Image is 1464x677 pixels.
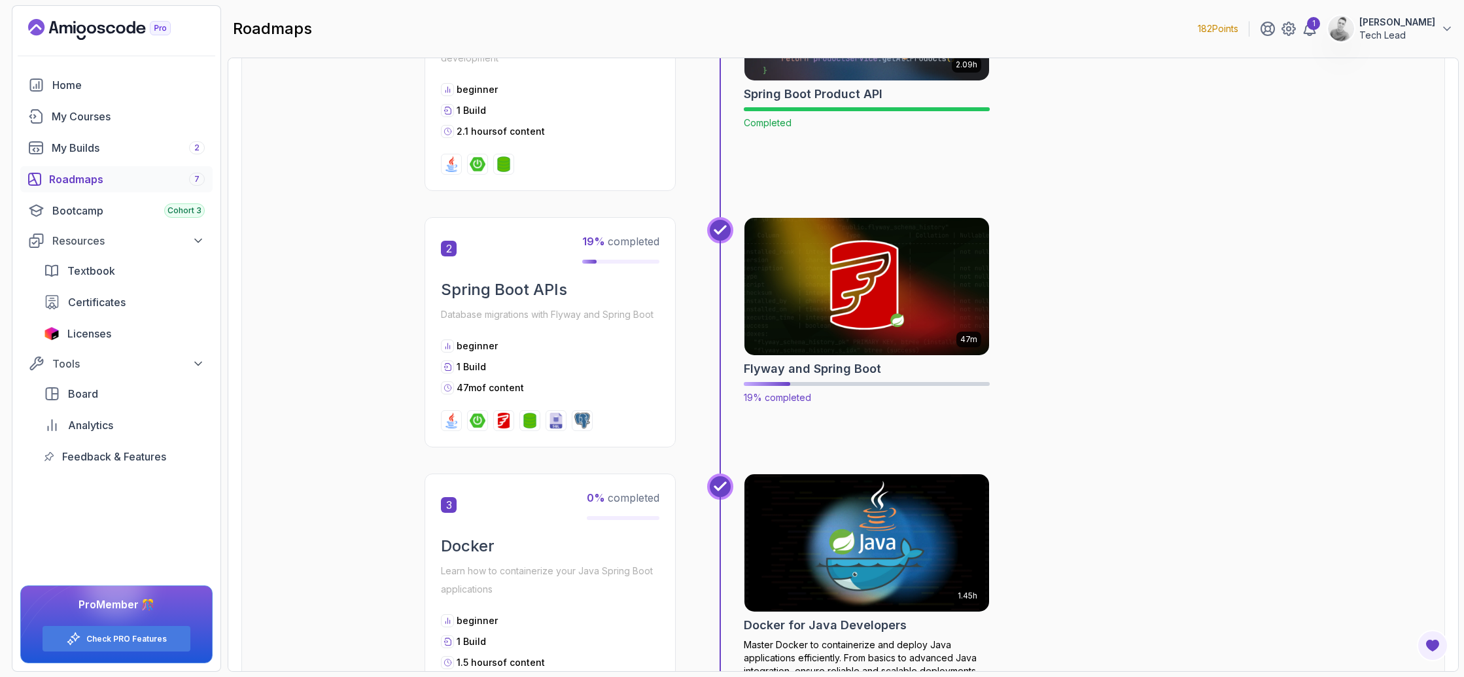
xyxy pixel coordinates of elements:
[1198,22,1238,35] p: 182 Points
[68,386,98,402] span: Board
[548,413,564,428] img: sql logo
[496,413,512,428] img: flyway logo
[1359,29,1435,42] p: Tech Lead
[52,356,205,372] div: Tools
[457,361,486,372] span: 1 Build
[960,334,977,345] p: 47m
[744,392,811,403] span: 19% completed
[457,125,545,138] p: 2.1 hours of content
[470,413,485,428] img: spring-boot logo
[42,625,191,652] button: Check PRO Features
[167,205,201,216] span: Cohort 3
[587,491,659,504] span: completed
[744,360,881,378] h2: Flyway and Spring Boot
[470,156,485,172] img: spring-boot logo
[36,289,213,315] a: certificates
[739,215,996,358] img: Flyway and Spring Boot card
[574,413,590,428] img: postgres logo
[441,562,659,599] p: Learn how to containerize your Java Spring Boot applications
[744,117,792,128] span: Completed
[441,241,457,256] span: 2
[457,614,498,627] p: beginner
[36,381,213,407] a: board
[36,321,213,347] a: licenses
[194,143,200,153] span: 2
[744,616,907,634] h2: Docker for Java Developers
[1417,630,1448,661] button: Open Feedback Button
[68,294,126,310] span: Certificates
[457,339,498,353] p: beginner
[441,497,457,513] span: 3
[62,449,166,464] span: Feedback & Features
[744,85,882,103] h2: Spring Boot Product API
[28,19,201,40] a: Landing page
[36,412,213,438] a: analytics
[457,381,524,394] p: 47m of content
[956,60,977,70] p: 2.09h
[587,491,605,504] span: 0 %
[20,352,213,375] button: Tools
[52,233,205,249] div: Resources
[36,258,213,284] a: textbook
[20,103,213,130] a: courses
[441,305,659,324] p: Database migrations with Flyway and Spring Boot
[20,135,213,161] a: builds
[67,263,115,279] span: Textbook
[86,634,167,644] a: Check PRO Features
[49,171,205,187] div: Roadmaps
[67,326,111,341] span: Licenses
[522,413,538,428] img: spring-data-jpa logo
[52,203,205,218] div: Bootcamp
[44,327,60,340] img: jetbrains icon
[958,591,977,601] p: 1.45h
[233,18,312,39] h2: roadmaps
[20,72,213,98] a: home
[457,83,498,96] p: beginner
[744,217,990,404] a: Flyway and Spring Boot card47mFlyway and Spring Boot19% completed
[194,174,200,184] span: 7
[457,636,486,647] span: 1 Build
[1307,17,1320,30] div: 1
[1328,16,1454,42] button: user profile image[PERSON_NAME]Tech Lead
[52,109,205,124] div: My Courses
[744,474,989,612] img: Docker for Java Developers card
[457,105,486,116] span: 1 Build
[1359,16,1435,29] p: [PERSON_NAME]
[20,198,213,224] a: bootcamp
[1329,16,1353,41] img: user profile image
[444,413,459,428] img: java logo
[582,235,605,248] span: 19 %
[36,443,213,470] a: feedback
[444,156,459,172] img: java logo
[52,77,205,93] div: Home
[1302,21,1317,37] a: 1
[441,279,659,300] h2: Spring Boot APIs
[496,156,512,172] img: spring-data-jpa logo
[20,166,213,192] a: roadmaps
[20,229,213,252] button: Resources
[68,417,113,433] span: Analytics
[457,656,545,669] p: 1.5 hours of content
[582,235,659,248] span: completed
[52,140,205,156] div: My Builds
[441,536,659,557] h2: Docker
